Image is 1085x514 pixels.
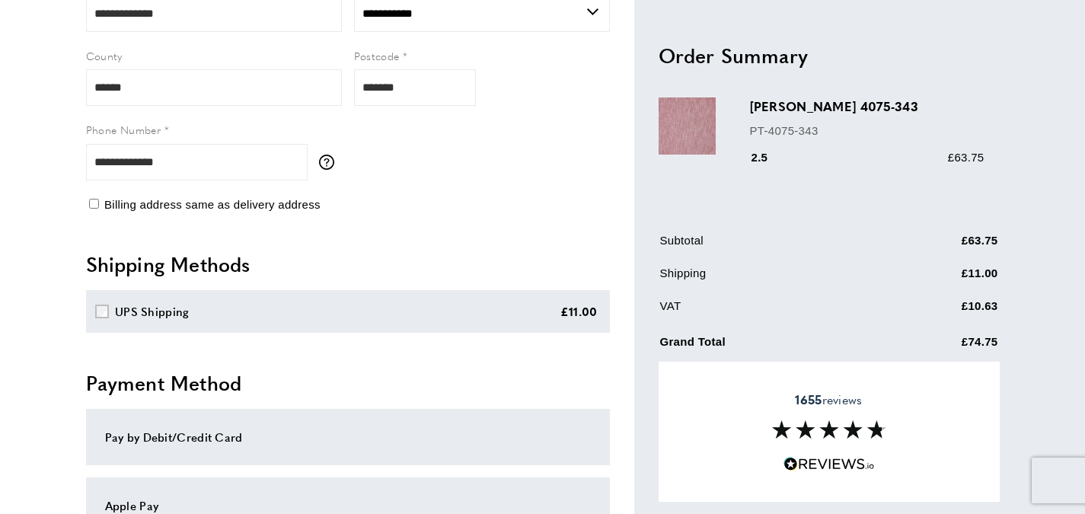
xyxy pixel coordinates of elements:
td: Subtotal [660,231,877,260]
td: £74.75 [878,329,997,362]
span: Phone Number [86,122,161,137]
td: £11.00 [878,263,997,293]
h2: Order Summary [659,41,1000,69]
span: County [86,48,123,63]
div: £11.00 [560,302,598,321]
td: Shipping [660,263,877,293]
div: Pay by Debit/Credit Card [105,428,591,446]
span: £63.75 [948,150,984,163]
img: Burford 4075-343 [659,97,716,155]
h2: Payment Method [86,369,610,397]
img: Reviews.io 5 stars [783,457,875,471]
div: UPS Shipping [115,302,190,321]
td: Grand Total [660,329,877,362]
span: reviews [795,392,862,407]
div: 2.5 [750,148,790,166]
img: Reviews section [772,420,886,439]
td: VAT [660,296,877,326]
input: Billing address same as delivery address [89,199,99,209]
p: PT-4075-343 [750,121,984,139]
td: £63.75 [878,231,997,260]
span: Postcode [354,48,400,63]
span: Billing address same as delivery address [104,198,321,211]
button: More information [319,155,342,170]
strong: 1655 [795,391,822,408]
h3: [PERSON_NAME] 4075-343 [750,97,984,115]
h2: Shipping Methods [86,251,610,278]
td: £10.63 [878,296,997,326]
